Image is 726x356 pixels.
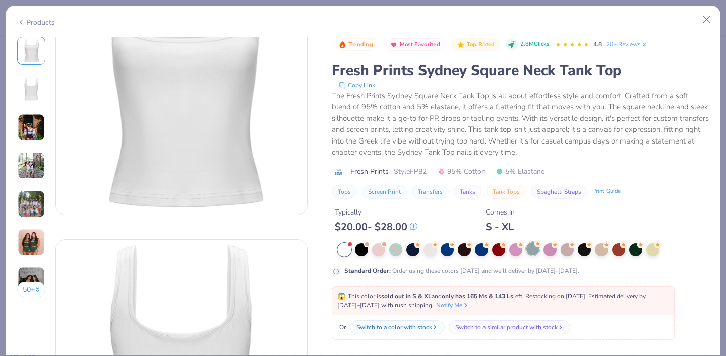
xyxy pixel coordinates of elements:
img: Front [19,39,43,63]
button: Badge Button [451,38,500,51]
div: S - XL [486,221,515,233]
button: Tops [332,185,357,199]
span: Or [337,323,346,332]
button: Close [697,10,716,29]
img: User generated content [18,229,45,256]
span: Style FP82 [394,166,427,177]
span: 2.8M Clicks [520,40,549,49]
img: User generated content [18,190,45,218]
button: Switch to a similar product with stock [449,320,570,334]
div: Switch to a similar product with stock [455,323,558,332]
button: Screen Print [362,185,407,199]
button: Switch to a color with stock [350,320,445,334]
button: Notify Me [436,301,469,310]
div: $ 20.00 - $ 28.00 [335,221,417,233]
button: Badge Button [333,38,378,51]
span: 95% Cotton [438,166,486,177]
div: Switch to a color with stock [356,323,432,332]
div: Typically [335,207,417,218]
span: Fresh Prints [350,166,389,177]
div: Print Guide [592,187,621,196]
span: 4.8 [593,40,602,48]
img: User generated content [18,152,45,179]
span: Most Favorited [400,42,440,47]
strong: sold out in S & XL [381,292,432,300]
img: Most Favorited sort [390,41,398,49]
div: Products [17,17,55,28]
span: 5% Elastane [496,166,544,177]
a: 20+ Reviews [606,40,648,49]
strong: Standard Order : [344,267,391,275]
button: Transfers [412,185,449,199]
img: User generated content [18,114,45,141]
strong: only has 165 Ms & 143 Ls [442,292,513,300]
button: Badge Button [384,38,445,51]
img: Top Rated sort [457,41,465,49]
button: Tank Tops [487,185,526,199]
button: 50+ [17,282,46,297]
div: Order using these colors [DATE] and we'll deliver by [DATE]-[DATE]. [344,266,579,275]
button: Spaghetti Straps [531,185,587,199]
span: This color is and left. Restocking on [DATE]. Estimated delivery by [DATE]–[DATE] with rush shipp... [337,292,646,309]
div: The Fresh Prints Sydney Square Neck Tank Top is all about effortless style and comfort. Crafted f... [332,90,709,158]
img: brand logo [332,168,345,176]
span: Top Rated [467,42,495,47]
img: Trending sort [338,41,346,49]
img: User generated content [18,267,45,294]
img: Back [19,77,43,101]
button: Tanks [454,185,481,199]
button: copy to clipboard [336,80,378,90]
div: Fresh Prints Sydney Square Neck Tank Top [332,61,709,80]
span: 😱 [337,292,346,301]
div: 4.8 Stars [555,37,589,53]
span: Trending [348,42,373,47]
div: Comes In [486,207,515,218]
